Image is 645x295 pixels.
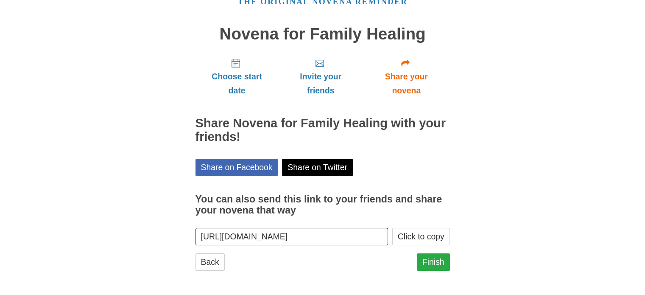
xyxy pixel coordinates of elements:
[204,70,270,98] span: Choose start date
[195,51,279,102] a: Choose start date
[392,228,450,245] button: Click to copy
[363,51,450,102] a: Share your novena
[371,70,441,98] span: Share your novena
[195,25,450,43] h1: Novena for Family Healing
[195,253,225,271] a: Back
[278,51,363,102] a: Invite your friends
[195,194,450,216] h3: You can also send this link to your friends and share your novena that way
[417,253,450,271] a: Finish
[282,159,353,176] a: Share on Twitter
[195,117,450,144] h2: Share Novena for Family Healing with your friends!
[195,159,278,176] a: Share on Facebook
[287,70,354,98] span: Invite your friends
